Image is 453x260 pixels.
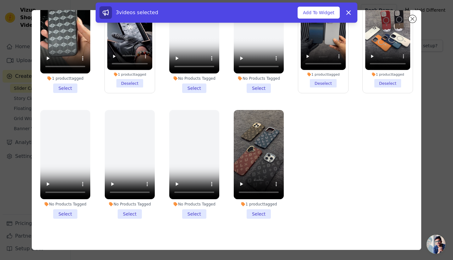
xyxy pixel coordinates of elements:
[365,72,410,77] div: 1 product tagged
[40,202,90,207] div: No Products Tagged
[298,7,340,19] button: Add To Widget
[105,202,155,207] div: No Products Tagged
[301,72,346,77] div: 1 product tagged
[169,202,219,207] div: No Products Tagged
[40,76,90,81] div: 1 product tagged
[169,76,219,81] div: No Products Tagged
[234,76,284,81] div: No Products Tagged
[116,9,158,15] span: 3 videos selected
[234,202,284,207] div: 1 product tagged
[427,235,445,254] div: Open chat
[107,72,152,77] div: 1 product tagged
